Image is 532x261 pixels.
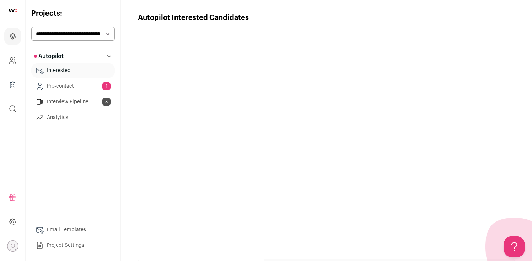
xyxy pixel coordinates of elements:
a: Interview Pipeline3 [31,95,115,109]
a: Project Settings [31,238,115,252]
button: Open dropdown [7,240,18,252]
h2: Projects: [31,9,115,19]
a: Email Templates [31,223,115,237]
iframe: Toggle Customer Support [504,236,525,257]
button: Autopilot [31,49,115,63]
a: Interested [31,63,115,78]
p: Autopilot [34,52,64,61]
a: Company and ATS Settings [4,52,21,69]
span: 1 [102,82,111,90]
span: 3 [102,98,111,106]
img: wellfound-shorthand-0d5821cbd27db2630d0214b213865d53afaa358527fdda9d0ea32b1df1b89c2c.svg [9,9,17,12]
a: Projects [4,28,21,45]
iframe: Autopilot Interested [138,23,515,250]
a: Pre-contact1 [31,79,115,93]
a: Analytics [31,110,115,125]
a: Company Lists [4,76,21,93]
h1: Autopilot Interested Candidates [138,13,249,23]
